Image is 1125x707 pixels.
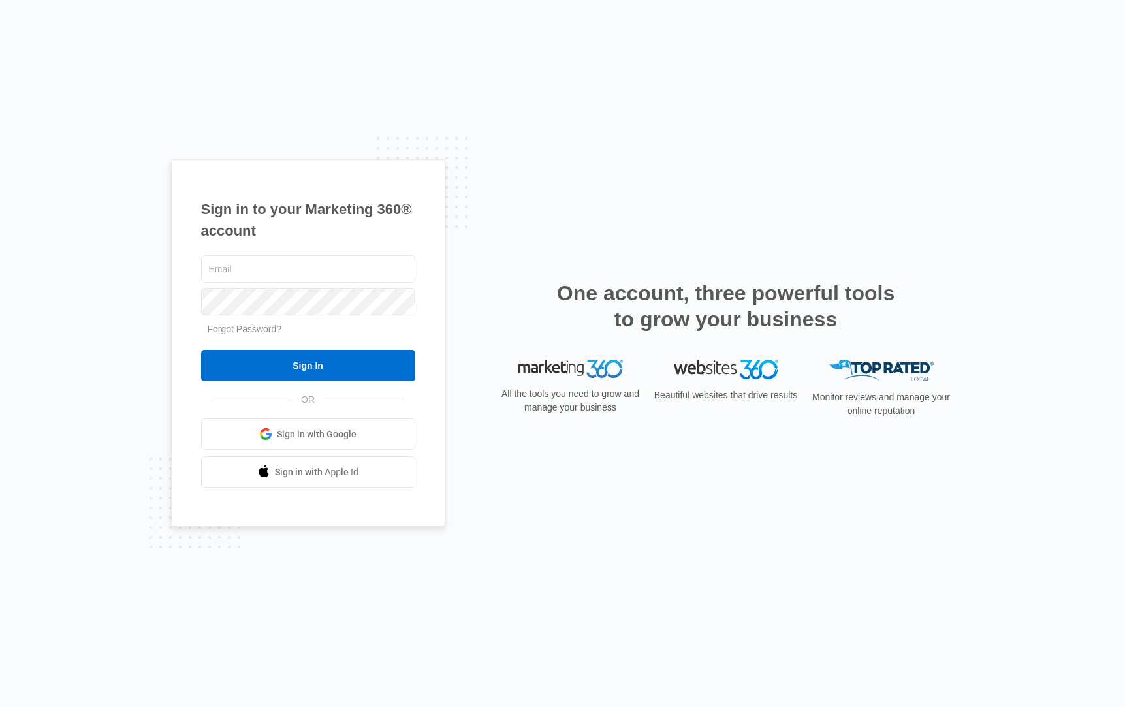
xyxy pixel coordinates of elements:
img: Marketing 360 [518,360,623,378]
span: Sign in with Google [277,428,357,441]
img: Top Rated Local [829,360,934,381]
h2: One account, three powerful tools to grow your business [553,280,899,332]
input: Email [201,255,415,283]
h1: Sign in to your Marketing 360® account [201,198,415,242]
input: Sign In [201,350,415,381]
span: OR [292,393,324,407]
p: Beautiful websites that drive results [653,388,799,402]
span: Sign in with Apple Id [275,465,358,479]
p: Monitor reviews and manage your online reputation [808,390,955,418]
a: Forgot Password? [208,324,282,334]
a: Sign in with Apple Id [201,456,415,488]
img: Websites 360 [674,360,778,379]
a: Sign in with Google [201,418,415,450]
p: All the tools you need to grow and manage your business [498,387,644,415]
